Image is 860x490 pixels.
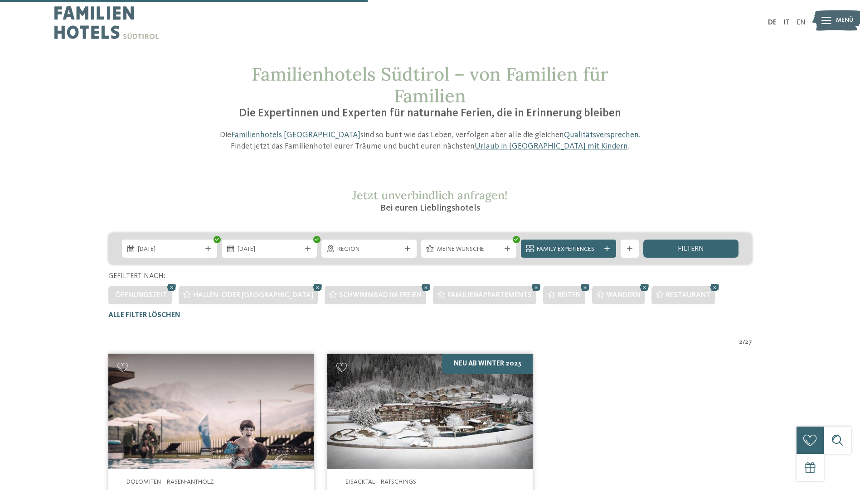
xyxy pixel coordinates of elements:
[108,354,314,469] img: Familienhotels gesucht? Hier findet ihr die besten!
[797,19,806,26] a: EN
[768,19,777,26] a: DE
[475,142,628,150] a: Urlaub in [GEOGRAPHIC_DATA] mit Kindern
[239,108,621,119] span: Die Expertinnen und Experten für naturnahe Ferien, die in Erinnerung bleiben
[138,245,201,254] span: [DATE]
[231,131,360,139] a: Familienhotels [GEOGRAPHIC_DATA]
[252,62,608,107] span: Familienhotels Südtirol – von Familien für Familien
[238,245,301,254] span: [DATE]
[352,188,508,202] span: Jetzt unverbindlich anfragen!
[745,338,752,347] span: 27
[447,292,532,299] span: Familienappartements
[108,312,180,319] span: Alle Filter löschen
[126,479,214,485] span: Dolomiten – Rasen-Antholz
[339,292,422,299] span: Schwimmbad im Freien
[739,338,743,347] span: 2
[564,131,639,139] a: Qualitätsversprechen
[327,354,533,469] img: Familienhotels gesucht? Hier findet ihr die besten!
[666,292,710,299] span: Restaurant
[215,130,646,152] p: Die sind so bunt wie das Leben, verfolgen aber alle die gleichen . Findet jetzt das Familienhotel...
[115,292,167,299] span: Öffnungszeit
[380,204,480,213] span: Bei euren Lieblingshotels
[108,273,165,280] span: Gefiltert nach:
[193,292,313,299] span: Hallen- oder [GEOGRAPHIC_DATA]
[836,16,854,25] span: Menü
[743,338,745,347] span: /
[607,292,640,299] span: Wandern
[437,245,500,254] span: Meine Wünsche
[558,292,581,299] span: Reiten
[678,245,704,253] span: filtern
[345,479,416,485] span: Eisacktal – Ratschings
[783,19,790,26] a: IT
[337,245,401,254] span: Region
[537,245,600,254] span: Family Experiences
